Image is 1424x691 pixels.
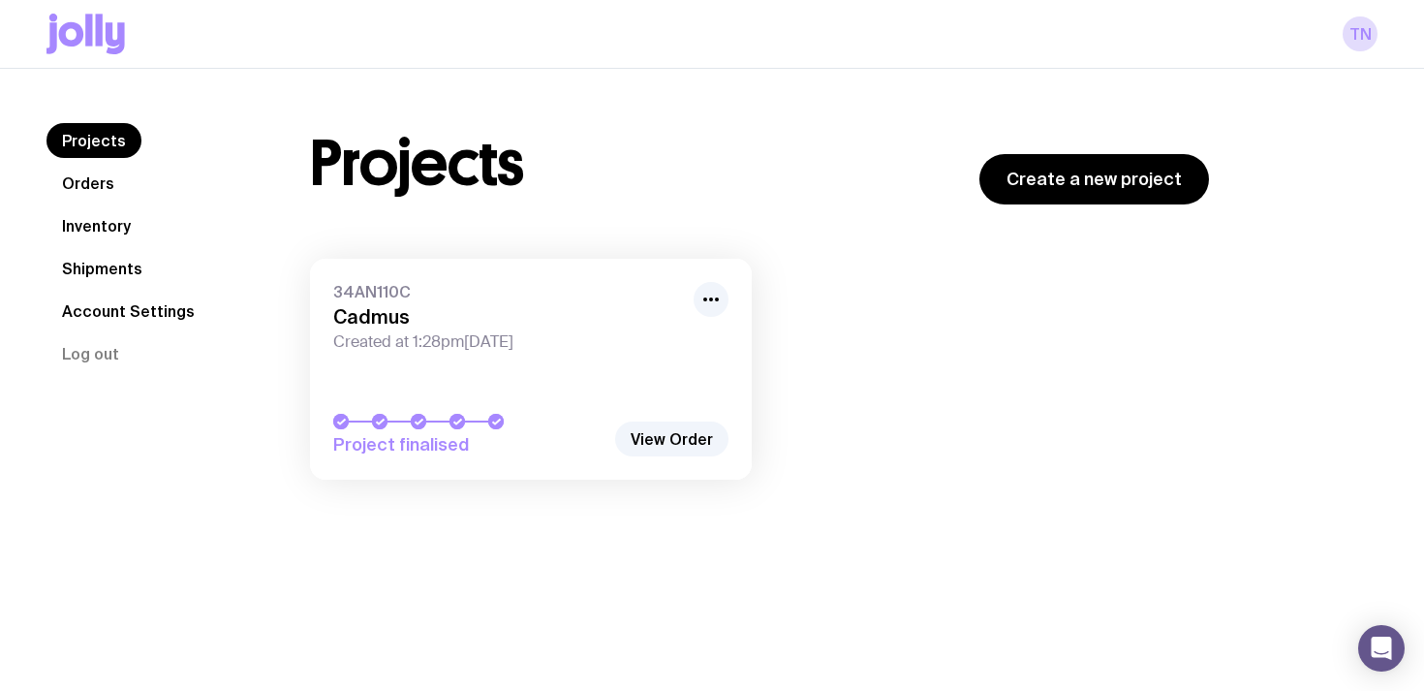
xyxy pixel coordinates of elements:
[1358,625,1405,672] div: Open Intercom Messenger
[615,422,728,456] a: View Order
[333,332,682,352] span: Created at 1:28pm[DATE]
[333,433,604,456] span: Project finalised
[46,208,146,243] a: Inventory
[46,123,141,158] a: Projects
[333,305,682,329] h3: Cadmus
[310,133,524,195] h1: Projects
[46,251,158,286] a: Shipments
[46,166,130,201] a: Orders
[979,154,1209,204] a: Create a new project
[310,259,752,480] a: 34AN110CCadmusCreated at 1:28pm[DATE]Project finalised
[333,282,682,301] span: 34AN110C
[46,336,135,371] button: Log out
[46,294,210,329] a: Account Settings
[1343,16,1378,51] a: TN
